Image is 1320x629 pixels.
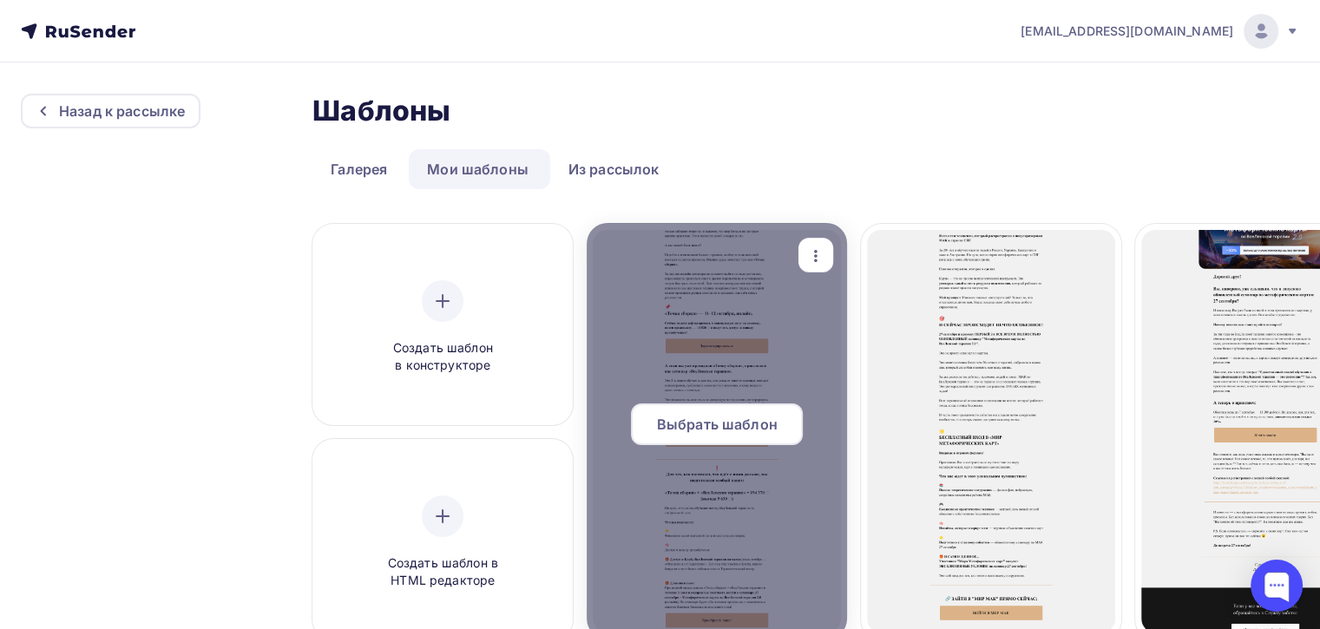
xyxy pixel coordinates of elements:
h2: Шаблоны [312,94,450,128]
a: Галерея [312,149,405,189]
span: Создать шаблон в конструкторе [360,339,525,375]
a: [EMAIL_ADDRESS][DOMAIN_NAME] [1021,14,1299,49]
a: Из рассылок [550,149,678,189]
span: Создать шаблон в HTML редакторе [360,554,525,590]
div: Назад к рассылке [59,101,185,121]
a: Мои шаблоны [409,149,547,189]
span: [EMAIL_ADDRESS][DOMAIN_NAME] [1021,23,1233,40]
span: Выбрать шаблон [657,414,778,435]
